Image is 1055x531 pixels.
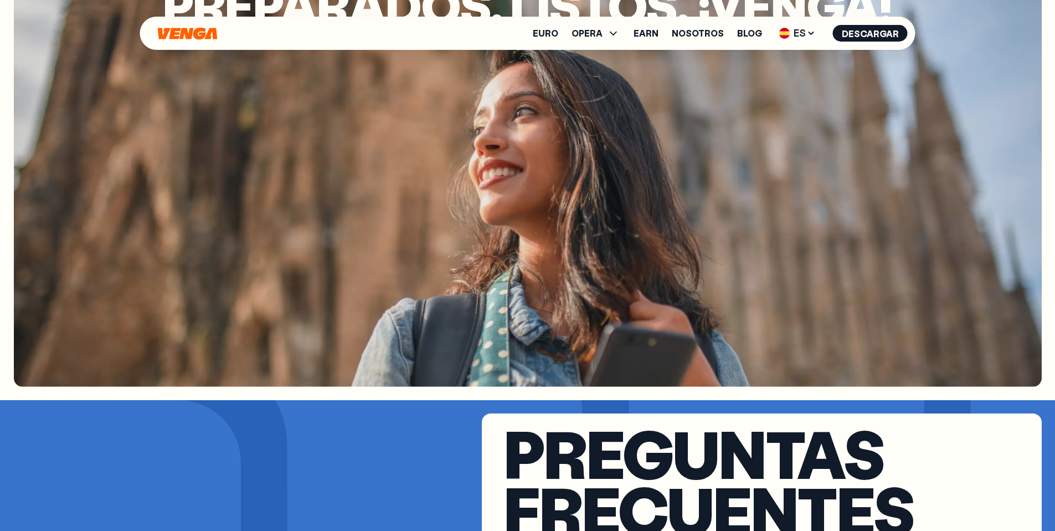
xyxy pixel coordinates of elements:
[779,28,790,39] img: flag-es
[533,29,558,38] a: Euro
[833,25,908,42] button: Descargar
[775,24,820,42] span: ES
[157,27,219,40] svg: Inicio
[634,29,658,38] a: Earn
[737,29,762,38] a: Blog
[572,29,603,38] span: OPERA
[672,29,724,38] a: Nosotros
[572,27,620,40] span: OPERA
